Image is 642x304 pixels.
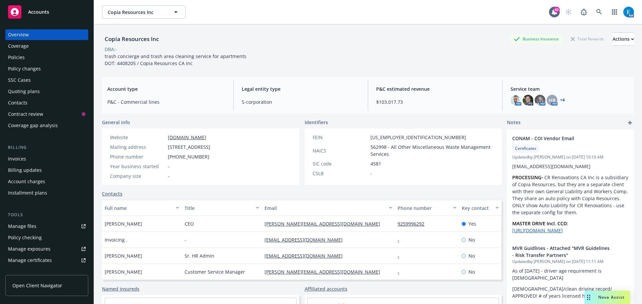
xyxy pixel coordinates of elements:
span: [PERSON_NAME] [105,252,142,259]
a: Manage exposures [5,244,88,254]
a: [PERSON_NAME][EMAIL_ADDRESS][DOMAIN_NAME] [264,269,386,275]
div: SIC code [313,160,368,167]
span: - [168,173,170,180]
div: Year business started [110,163,165,170]
div: Contacts [8,97,27,108]
span: - [168,163,170,170]
a: Manage certificates [5,255,88,266]
div: Manage claims [8,266,42,277]
div: Policies [8,52,25,63]
p: As of [DATE] - driver age requirement is [DEMOGRAPHIC_DATA] [512,267,629,281]
span: [PERSON_NAME] [105,268,142,275]
a: Contract review [5,109,88,119]
img: photo [523,95,533,105]
a: Installment plans [5,188,88,198]
div: Phone number [110,153,165,160]
a: Invoices [5,154,88,164]
span: No [468,268,475,275]
div: Website [110,134,165,141]
div: Manage certificates [8,255,52,266]
span: Nova Assist [598,294,625,300]
div: Phone number [398,205,449,212]
span: [STREET_ADDRESS] [168,143,210,150]
a: Coverage gap analysis [5,120,88,131]
div: Tools [5,212,88,218]
a: Contacts [102,190,122,197]
button: Email [262,200,395,216]
div: Billing updates [8,165,42,176]
a: Manage claims [5,266,88,277]
span: Notes [507,119,521,127]
strong: PROCESSING [512,174,541,181]
span: Updated by [PERSON_NAME] on [DATE] 11:11 AM [512,259,629,265]
span: Copia Resources Inc [108,9,166,16]
img: photo [511,95,521,105]
div: Mailing address [110,143,165,150]
p: [EMAIL_ADDRESS][DOMAIN_NAME] [512,163,629,170]
span: 562998 - All Other Miscellaneous Waste Management Services [370,143,494,158]
div: Actions [613,33,634,45]
span: General info [102,119,130,126]
span: - [185,236,186,243]
div: Installment plans [8,188,47,198]
div: Drag to move [584,291,593,304]
div: Company size [110,173,165,180]
span: $103,017.73 [376,98,494,105]
div: Manage exposures [8,244,50,254]
a: - [398,269,405,275]
div: Invoices [8,154,26,164]
a: Quoting plans [5,86,88,97]
span: HB [549,97,555,104]
span: No [468,236,475,243]
a: Account charges [5,176,88,187]
a: - [398,237,405,243]
div: CSLB [313,170,368,177]
a: Report a Bug [577,5,591,19]
span: Account type [107,85,225,92]
a: [DOMAIN_NAME] [168,134,206,140]
span: - [370,170,372,177]
a: Coverage [5,41,88,51]
button: Full name [102,200,182,216]
a: Search [593,5,606,19]
span: P&C estimated revenue [376,85,494,92]
div: Key contact [462,205,492,212]
div: DBA: - [105,46,117,53]
a: Contacts [5,97,88,108]
span: Invoicing . [105,236,127,243]
button: Nova Assist [584,291,630,304]
div: Quoting plans [8,86,40,97]
img: photo [535,95,545,105]
a: [URL][DOMAIN_NAME] [512,227,563,234]
span: Customer Service Manager [185,268,245,275]
div: Policy checking [8,232,42,243]
span: [US_EMPLOYER_IDENTIFICATION_NUMBER] [370,134,466,141]
button: Phone number [395,200,459,216]
div: FEIN [313,134,368,141]
span: No [468,252,475,259]
a: Affiliated accounts [305,285,347,292]
div: Coverage [8,41,29,51]
span: CONAM - COI Vendor Email [512,135,611,142]
div: Manage files [8,221,36,232]
a: Manage files [5,221,88,232]
span: Open Client Navigator [12,282,62,289]
a: [EMAIL_ADDRESS][DOMAIN_NAME] [264,253,348,259]
a: [EMAIL_ADDRESS][DOMAIN_NAME] [264,237,348,243]
span: S-corporation [242,98,360,105]
div: Policy changes [8,63,41,74]
a: Named insureds [102,285,139,292]
a: Accounts [5,3,88,21]
a: +4 [560,98,565,102]
p: [DEMOGRAPHIC_DATA]/clean driving record/ APPROVED! # of years licensed has been waived [512,285,629,299]
div: Coverage gap analysis [8,120,58,131]
a: 9259996292 [398,221,430,227]
a: Overview [5,29,88,40]
div: Billing [5,144,88,151]
a: Policy changes [5,63,88,74]
span: Legal entity type [242,85,360,92]
div: Full name [105,205,172,212]
div: Account charges [8,176,45,187]
span: CEO [185,220,194,227]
